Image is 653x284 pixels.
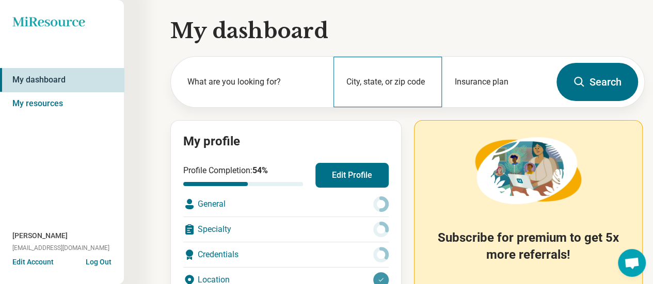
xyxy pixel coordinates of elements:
div: Profile Completion: [183,164,303,186]
span: 54 % [252,165,268,175]
button: Log Out [86,257,112,265]
div: Credentials [183,242,389,267]
div: Specialty [183,217,389,242]
span: [EMAIL_ADDRESS][DOMAIN_NAME] [12,243,109,253]
div: General [183,192,389,216]
div: Open chat [618,249,646,277]
h2: My profile [183,133,389,151]
h1: My dashboard [170,16,645,45]
label: What are you looking for? [187,76,321,88]
button: Edit Account [12,257,54,268]
span: [PERSON_NAME] [12,230,68,241]
button: Search [556,63,638,101]
button: Edit Profile [315,163,389,188]
h2: Subscribe for premium to get 5x more referrals! [433,229,624,277]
